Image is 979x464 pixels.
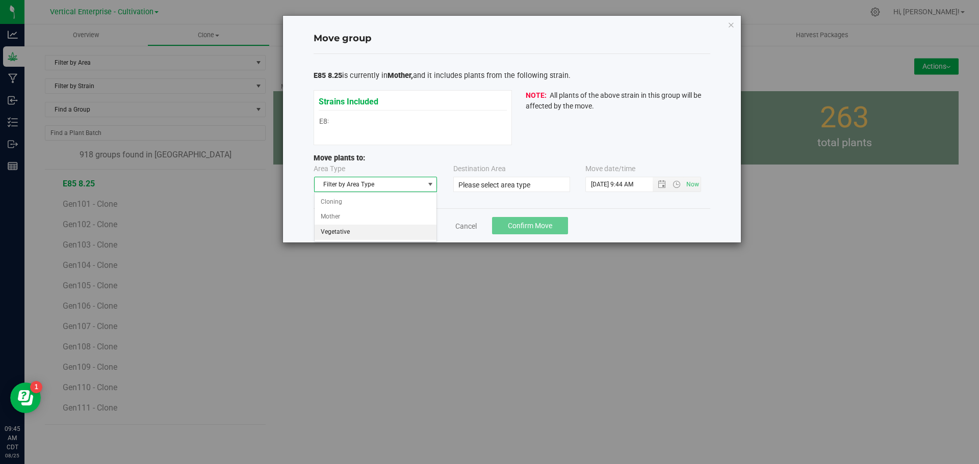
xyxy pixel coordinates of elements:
[508,222,552,230] span: Confirm Move
[314,32,710,45] h4: Move group
[315,177,424,192] span: Filter by Area Type
[314,154,365,162] span: Move plants to:
[388,71,413,80] span: Mother,
[492,217,568,234] button: Confirm Move
[30,381,42,393] iframe: Resource center unread badge
[455,221,477,231] a: Cancel
[453,163,506,174] label: Destination Area
[458,181,530,189] span: Please select area type
[550,71,571,80] span: strain.
[653,180,671,188] span: Open the date view
[319,91,378,106] span: Strains Included
[424,177,436,192] span: select
[314,71,342,80] span: E85 8.25
[315,195,437,210] li: Cloning
[10,383,41,413] iframe: Resource center
[526,91,701,110] span: All plants of the above strain in this group will be affected by the move.
[315,209,437,225] li: Mother
[314,163,345,174] label: Area Type
[668,180,685,188] span: Open the time view
[314,70,710,81] p: is currently in and it includes plants from the following
[684,177,702,192] span: Set Current date
[315,225,437,240] li: Vegetative
[585,163,635,174] label: Move date/time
